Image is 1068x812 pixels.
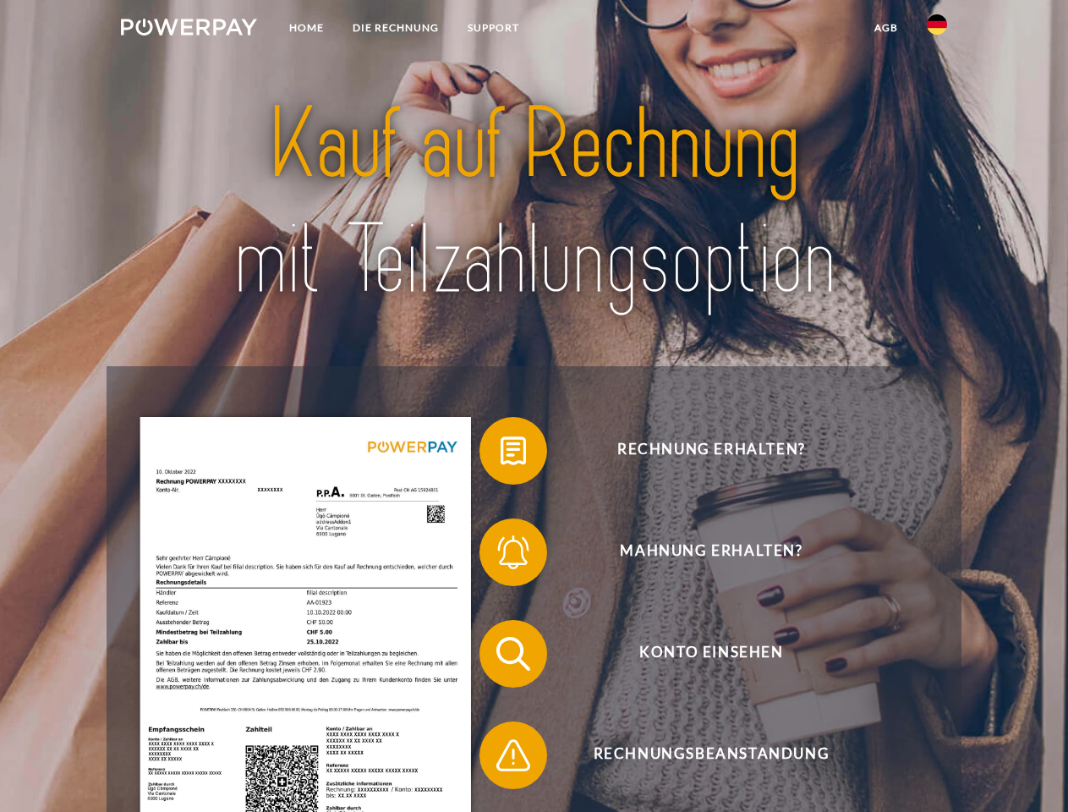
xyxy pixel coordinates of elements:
a: agb [860,13,912,43]
img: de [927,14,947,35]
button: Konto einsehen [479,620,919,688]
span: Konto einsehen [504,620,918,688]
img: title-powerpay_de.svg [162,81,906,324]
button: Rechnung erhalten? [479,417,919,485]
span: Rechnung erhalten? [504,417,918,485]
span: Rechnungsbeanstandung [504,721,918,789]
img: qb_bill.svg [492,430,534,472]
a: Home [275,13,338,43]
button: Mahnung erhalten? [479,518,919,586]
a: DIE RECHNUNG [338,13,453,43]
img: qb_warning.svg [492,734,534,776]
img: qb_bell.svg [492,531,534,573]
img: logo-powerpay-white.svg [121,19,257,36]
span: Mahnung erhalten? [504,518,918,586]
button: Rechnungsbeanstandung [479,721,919,789]
img: qb_search.svg [492,633,534,675]
a: SUPPORT [453,13,534,43]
